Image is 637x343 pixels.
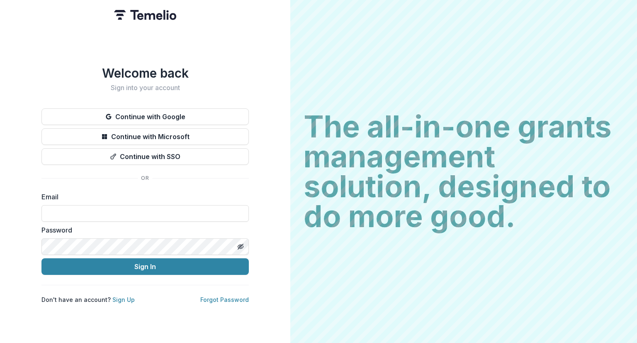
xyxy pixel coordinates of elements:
button: Continue with SSO [41,148,249,165]
h1: Welcome back [41,66,249,81]
button: Toggle password visibility [234,240,247,253]
a: Sign Up [112,296,135,303]
label: Password [41,225,244,235]
img: Temelio [114,10,176,20]
button: Continue with Microsoft [41,128,249,145]
h2: Sign into your account [41,84,249,92]
a: Forgot Password [200,296,249,303]
p: Don't have an account? [41,295,135,304]
button: Sign In [41,258,249,275]
button: Continue with Google [41,108,249,125]
label: Email [41,192,244,202]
